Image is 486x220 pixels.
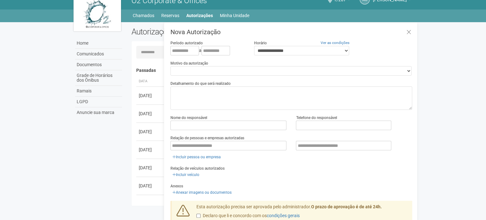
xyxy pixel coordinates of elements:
div: a [170,46,245,55]
a: Anexar imagens ou documentos [170,189,233,196]
a: Anuncie sua marca [75,107,122,118]
a: Grade de Horários dos Ônibus [75,70,122,86]
div: [DATE] [139,147,162,153]
a: Home [75,38,122,49]
a: Incluir veículo [170,171,201,178]
div: [DATE] [139,92,162,99]
a: Documentos [75,60,122,70]
label: Detalhamento do que será realizado [170,81,231,86]
a: Comunicados [75,49,122,60]
h4: Passadas [136,68,408,73]
a: Minha Unidade [220,11,249,20]
div: [DATE] [139,129,162,135]
label: Telefone do responsável [296,115,337,121]
div: [DATE] [139,110,162,117]
label: Motivo da autorização [170,60,208,66]
label: Nome do responsável [170,115,207,121]
a: LGPD [75,97,122,107]
th: Data [136,76,165,87]
a: Ver as condições [321,41,349,45]
input: Declaro que li e concordo com oscondições gerais [196,214,201,218]
label: Horário [254,40,267,46]
a: Chamados [133,11,154,20]
a: Autorizações [186,11,213,20]
h2: Autorizações [131,27,267,36]
strong: O prazo de aprovação é de até 24h. [311,204,382,209]
div: [DATE] [139,183,162,189]
label: Anexos [170,183,183,189]
div: [DATE] [139,165,162,171]
a: Ramais [75,86,122,97]
a: Reservas [161,11,179,20]
a: condições gerais [267,213,300,218]
div: [DATE] [139,201,162,207]
a: Incluir pessoa ou empresa [170,154,223,160]
label: Relação de pessoas e empresas autorizadas [170,135,244,141]
h3: Nova Autorização [170,29,412,35]
label: Declaro que li e concordo com os [196,213,300,219]
label: Período autorizado [170,40,203,46]
label: Relação de veículos autorizados [170,166,225,171]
